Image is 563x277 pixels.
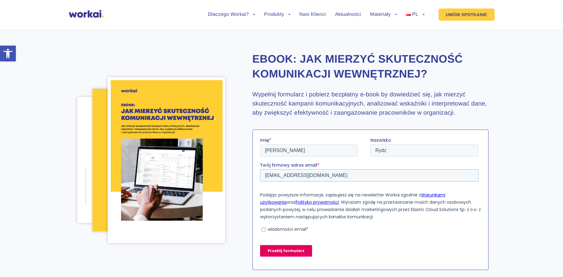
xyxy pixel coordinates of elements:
h3: Wypełnij formularz i pobierz bezpłatny e-book by dowiedzieć się, jak mierzyć skuteczność kampanii... [252,90,488,117]
a: Nasi Klienci [299,12,326,17]
a: Aktualności [335,12,361,17]
a: Dlaczego Workai? [208,12,255,17]
a: Materiały [370,12,397,17]
img: Jak-mierzyc-efektywnosc-komunikacji-wewnetrznej-pg34.png [77,97,166,223]
h2: Ebook: Jak mierzyć skuteczność komunikacji wewnętrznej? [252,52,488,81]
span: PL [412,12,418,17]
img: Jak-mierzyc-efektywnosc-komunikacji-wewnetrznej-pg20.png [92,89,193,231]
img: Jak-mierzyc-efektywnosc-komunikacji-wewnetrznej-cover.png [108,77,225,243]
iframe: Form 0 [260,137,481,267]
a: Produkty [264,12,290,17]
a: UMÓW SPOTKANIE [439,9,495,21]
a: PL [406,12,425,17]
